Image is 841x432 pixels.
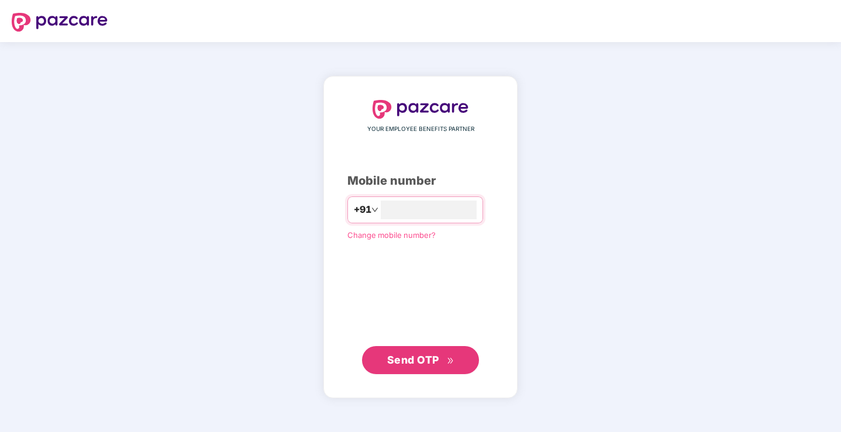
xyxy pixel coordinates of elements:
[12,13,108,32] img: logo
[367,125,474,134] span: YOUR EMPLOYEE BENEFITS PARTNER
[371,206,378,213] span: down
[354,202,371,217] span: +91
[447,357,454,365] span: double-right
[362,346,479,374] button: Send OTPdouble-right
[373,100,468,119] img: logo
[347,172,494,190] div: Mobile number
[347,230,436,240] a: Change mobile number?
[387,354,439,366] span: Send OTP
